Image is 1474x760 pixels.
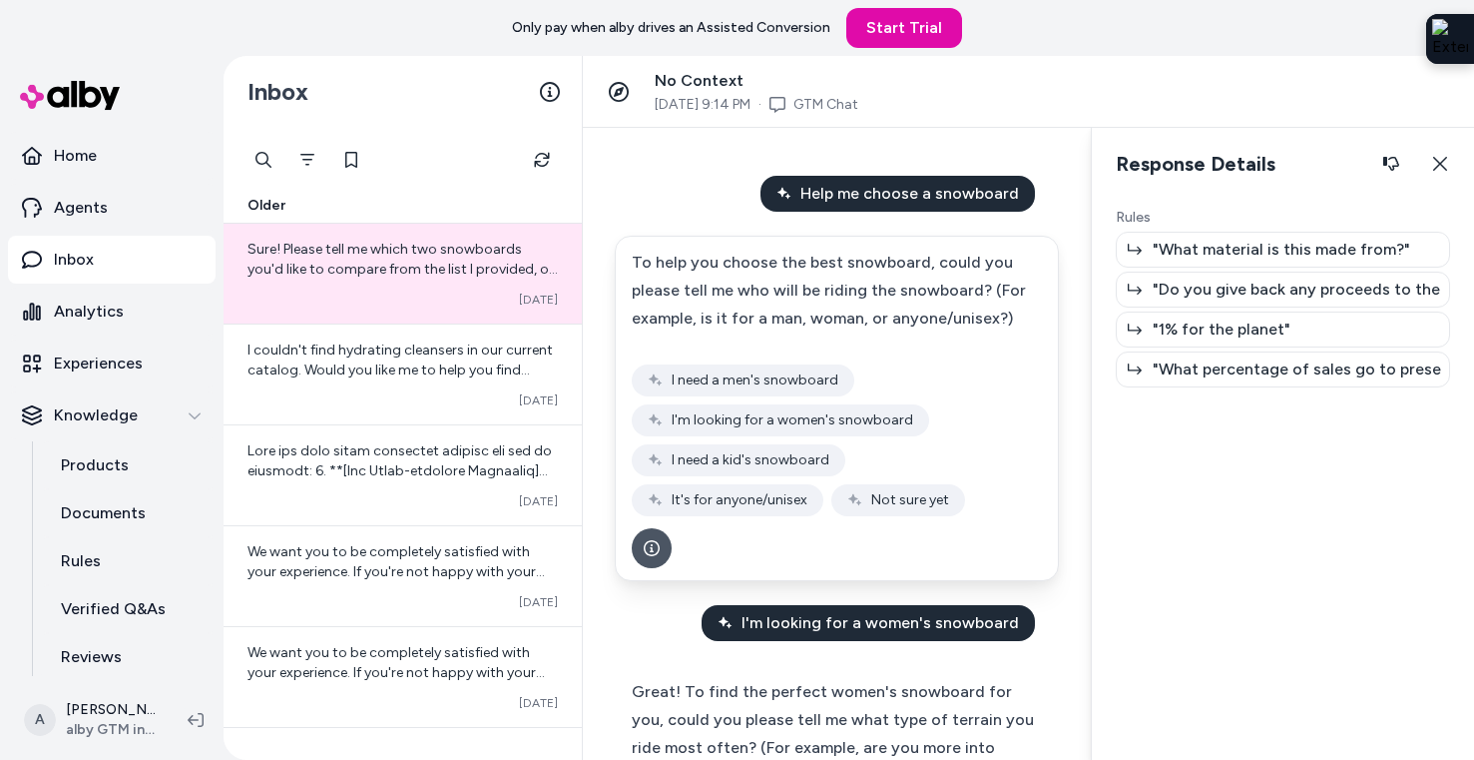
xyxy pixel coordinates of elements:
[8,184,216,232] a: Agents
[247,241,558,318] span: Sure! Please tell me which two snowboards you'd like to compare from the list I provided, or if y...
[287,140,327,180] button: Filter
[672,490,807,510] span: It's for anyone/unisex
[41,633,216,681] a: Reviews
[12,688,172,752] button: A[PERSON_NAME]alby GTM internal
[8,340,216,387] a: Experiences
[224,324,582,424] a: I couldn't find hydrating cleansers in our current catalog. Would you like me to help you find ot...
[672,450,829,470] span: I need a kid's snowboard
[800,182,1019,206] span: Help me choose a snowboard
[61,597,166,621] p: Verified Q&As
[741,611,1019,635] span: I'm looking for a women's snowboard
[8,391,216,439] button: Knowledge
[247,543,553,660] span: We want you to be completely satisfied with your experience. If you're not happy with your purcha...
[20,81,120,110] img: alby Logo
[672,371,838,390] span: I need a men's snowboard
[247,196,285,216] span: Older
[224,224,582,324] a: Sure! Please tell me which two snowboards you'd like to compare from the list I provided, or if y...
[519,493,558,509] span: [DATE]
[61,501,146,525] p: Documents
[247,342,553,418] span: I couldn't find hydrating cleansers in our current catalog. Would you like me to help you find ot...
[871,490,949,510] span: Not sure yet
[41,537,216,585] a: Rules
[519,392,558,408] span: [DATE]
[1153,358,1441,381] p: "What percentage of sales go to preservation and restoration of the natural environment?"
[54,352,143,376] p: Experiences
[1116,208,1450,228] p: Rules
[1432,19,1468,59] img: Extension Icon
[655,95,750,115] span: [DATE] 9:14 PM
[224,525,582,626] a: We want you to be completely satisfied with your experience. If you're not happy with your purcha...
[41,489,216,537] a: Documents
[224,626,582,727] a: We want you to be completely satisfied with your experience. If you're not happy with your purcha...
[846,8,962,48] a: Start Trial
[8,132,216,180] a: Home
[655,71,743,90] span: No Context
[632,528,672,568] button: See more
[54,144,97,168] p: Home
[41,585,216,633] a: Verified Q&As
[672,410,913,430] span: I'm looking for a women's snowboard
[8,236,216,284] a: Inbox
[54,403,138,427] p: Knowledge
[1153,318,1290,342] p: "1% for the planet"
[61,549,101,573] p: Rules
[632,253,1026,328] span: To help you choose the best snowboard, could you please tell me who will be riding the snowboard?...
[224,424,582,525] a: Lore ips dolo sitam consectet adipisc eli sed do eiusmodt: 6. **[Inc Utlab-etdolore Magnaaliq](en...
[54,196,108,220] p: Agents
[24,704,56,736] span: A
[54,248,94,272] p: Inbox
[758,95,761,115] span: ·
[1153,278,1441,302] p: "Do you give back any proceeds to the planet? "
[54,300,124,324] p: Analytics
[41,441,216,489] a: Products
[519,695,558,711] span: [DATE]
[1116,144,1411,184] h2: Response Details
[522,140,562,180] button: Refresh
[519,594,558,610] span: [DATE]
[66,700,156,720] p: [PERSON_NAME]
[512,18,830,38] p: Only pay when alby drives an Assisted Conversion
[8,288,216,336] a: Analytics
[247,77,308,107] h2: Inbox
[793,95,858,115] a: GTM Chat
[519,292,558,308] span: [DATE]
[61,645,122,669] p: Reviews
[66,720,156,740] span: alby GTM internal
[1153,238,1410,262] p: "What material is this made from?"
[61,453,129,477] p: Products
